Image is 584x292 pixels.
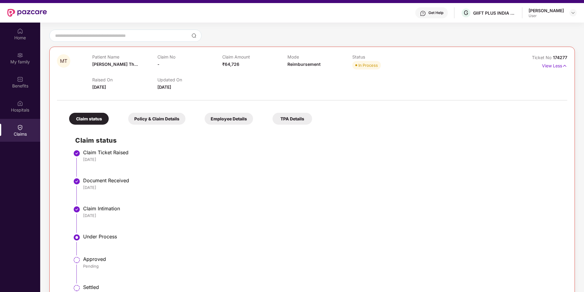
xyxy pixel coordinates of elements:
[73,256,80,264] img: svg+xml;base64,PHN2ZyBpZD0iU3RlcC1QZW5kaW5nLTMyeDMyIiB4bWxucz0iaHR0cDovL3d3dy53My5vcmcvMjAwMC9zdm...
[562,62,567,69] img: svg+xml;base64,PHN2ZyB4bWxucz0iaHR0cDovL3d3dy53My5vcmcvMjAwMC9zdmciIHdpZHRoPSIxNyIgaGVpZ2h0PSIxNy...
[73,178,80,185] img: svg+xml;base64,PHN2ZyBpZD0iU3RlcC1Eb25lLTMyeDMyIiB4bWxucz0iaHR0cDovL3d3dy53My5vcmcvMjAwMC9zdmciIH...
[222,54,287,59] p: Claim Amount
[17,52,23,58] img: svg+xml;base64,PHN2ZyB3aWR0aD0iMjAiIGhlaWdodD0iMjAiIHZpZXdCb3g9IjAgMCAyMCAyMCIgZmlsbD0ibm9uZSIgeG...
[192,33,196,38] img: svg+xml;base64,PHN2ZyBpZD0iU2VhcmNoLTMyeDMyIiB4bWxucz0iaHR0cDovL3d3dy53My5vcmcvMjAwMC9zdmciIHdpZH...
[464,9,468,16] span: G
[529,8,564,13] div: [PERSON_NAME]
[529,13,564,18] div: User
[83,233,561,240] div: Under Process
[532,55,553,60] span: Ticket No
[60,59,67,64] span: MT
[83,149,561,155] div: Claim Ticket Raised
[273,113,312,125] div: TPA Details
[17,76,23,82] img: svg+xml;base64,PHN2ZyBpZD0iQmVuZWZpdHMiIHhtbG5zPSJodHRwOi8vd3d3LnczLm9yZy8yMDAwL3N2ZyIgd2lkdGg9Ij...
[17,124,23,130] img: svg+xml;base64,PHN2ZyBpZD0iQ2xhaW0iIHhtbG5zPSJodHRwOi8vd3d3LnczLm9yZy8yMDAwL3N2ZyIgd2lkdGg9IjIwIi...
[157,54,222,59] p: Claim No
[542,61,567,69] p: View Less
[73,206,80,213] img: svg+xml;base64,PHN2ZyBpZD0iU3RlcC1Eb25lLTMyeDMyIiB4bWxucz0iaHR0cDovL3d3dy53My5vcmcvMjAwMC9zdmciIH...
[73,284,80,292] img: svg+xml;base64,PHN2ZyBpZD0iU3RlcC1QZW5kaW5nLTMyeDMyIiB4bWxucz0iaHR0cDovL3d3dy53My5vcmcvMjAwMC9zdm...
[287,62,321,67] span: Reimbursement
[73,234,80,241] img: svg+xml;base64,PHN2ZyBpZD0iU3RlcC1BY3RpdmUtMzJ4MzIiIHhtbG5zPSJodHRwOi8vd3d3LnczLm9yZy8yMDAwL3N2Zy...
[75,135,561,145] h2: Claim status
[83,185,561,190] div: [DATE]
[92,84,106,90] span: [DATE]
[157,84,171,90] span: [DATE]
[473,10,516,16] div: GIIFT PLUS INDIA PRIVATE LIMITED
[287,54,352,59] p: Mode
[157,77,222,82] p: Updated On
[420,10,426,16] img: svg+xml;base64,PHN2ZyBpZD0iSGVscC0zMngzMiIgeG1sbnM9Imh0dHA6Ly93d3cudzMub3JnLzIwMDAvc3ZnIiB3aWR0aD...
[7,9,47,17] img: New Pazcare Logo
[428,10,443,15] div: Get Help
[17,100,23,106] img: svg+xml;base64,PHN2ZyBpZD0iSG9zcGl0YWxzIiB4bWxucz0iaHR0cDovL3d3dy53My5vcmcvMjAwMC9zdmciIHdpZHRoPS...
[571,10,575,15] img: svg+xml;base64,PHN2ZyBpZD0iRHJvcGRvd24tMzJ4MzIiIHhtbG5zPSJodHRwOi8vd3d3LnczLm9yZy8yMDAwL3N2ZyIgd2...
[92,77,157,82] p: Raised On
[83,284,561,290] div: Settled
[553,55,567,60] span: 174277
[83,263,561,269] div: Pending
[73,150,80,157] img: svg+xml;base64,PHN2ZyBpZD0iU3RlcC1Eb25lLTMyeDMyIiB4bWxucz0iaHR0cDovL3d3dy53My5vcmcvMjAwMC9zdmciIH...
[205,113,253,125] div: Employee Details
[69,113,109,125] div: Claim status
[128,113,185,125] div: Policy & Claim Details
[352,54,417,59] p: Status
[222,62,239,67] span: ₹64,726
[157,62,160,67] span: -
[83,157,561,162] div: [DATE]
[92,62,138,67] span: [PERSON_NAME] Th...
[83,256,561,262] div: Approved
[92,54,157,59] p: Patient Name
[358,62,378,68] div: In Process
[83,205,561,212] div: Claim Intimation
[17,28,23,34] img: svg+xml;base64,PHN2ZyBpZD0iSG9tZSIgeG1sbnM9Imh0dHA6Ly93d3cudzMub3JnLzIwMDAvc3ZnIiB3aWR0aD0iMjAiIG...
[83,177,561,183] div: Document Received
[83,213,561,218] div: [DATE]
